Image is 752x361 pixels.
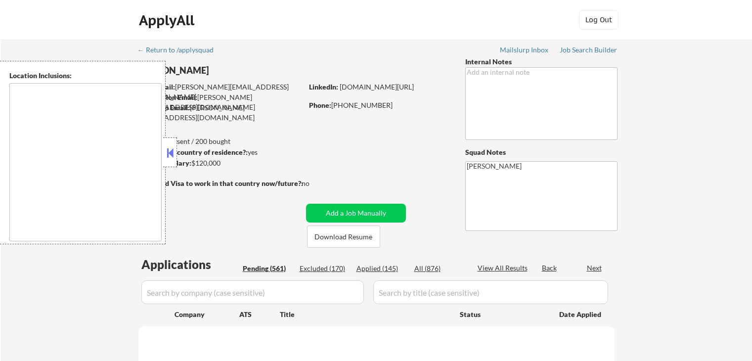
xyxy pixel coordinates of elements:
[500,46,549,53] div: Mailslurp Inbox
[141,259,239,271] div: Applications
[139,92,303,112] div: [PERSON_NAME][EMAIL_ADDRESS][DOMAIN_NAME]
[300,264,349,273] div: Excluded (170)
[340,83,414,91] a: [DOMAIN_NAME][URL]
[500,46,549,56] a: Mailslurp Inbox
[579,10,619,30] button: Log Out
[138,103,303,122] div: [PERSON_NAME][EMAIL_ADDRESS][DOMAIN_NAME]
[478,263,531,273] div: View All Results
[465,147,618,157] div: Squad Notes
[138,147,300,157] div: yes
[560,46,618,53] div: Job Search Builder
[243,264,292,273] div: Pending (561)
[356,264,406,273] div: Applied (145)
[414,264,464,273] div: All (876)
[138,64,342,77] div: [PERSON_NAME]
[309,101,331,109] strong: Phone:
[587,263,603,273] div: Next
[239,310,280,319] div: ATS
[137,46,223,53] div: ← Return to /applysquad
[307,226,380,248] button: Download Resume
[138,136,303,146] div: 145 sent / 200 bought
[306,204,406,223] button: Add a Job Manually
[542,263,558,273] div: Back
[175,310,239,319] div: Company
[139,82,303,101] div: [PERSON_NAME][EMAIL_ADDRESS][DOMAIN_NAME]
[139,12,197,29] div: ApplyAll
[559,310,603,319] div: Date Applied
[302,179,330,188] div: no
[465,57,618,67] div: Internal Notes
[138,179,303,187] strong: Will need Visa to work in that country now/future?:
[141,280,364,304] input: Search by company (case sensitive)
[460,305,545,323] div: Status
[137,46,223,56] a: ← Return to /applysquad
[138,158,303,168] div: $120,000
[309,100,449,110] div: [PHONE_NUMBER]
[280,310,450,319] div: Title
[373,280,608,304] input: Search by title (case sensitive)
[138,148,248,156] strong: Can work in country of residence?:
[309,83,338,91] strong: LinkedIn:
[9,71,162,81] div: Location Inclusions:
